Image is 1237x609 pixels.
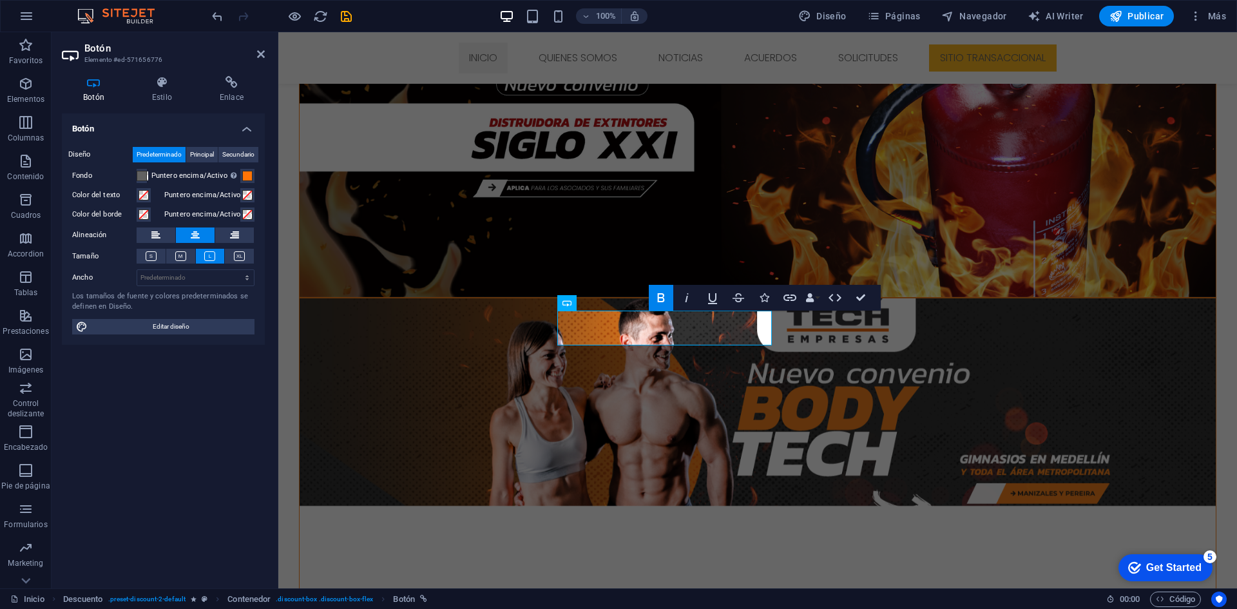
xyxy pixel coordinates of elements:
button: Usercentrics [1211,592,1227,607]
p: Columnas [8,133,44,143]
span: Editar diseño [91,319,251,334]
button: AI Writer [1022,6,1089,26]
p: Marketing [8,558,43,568]
h4: Enlace [198,76,265,103]
button: reload [312,8,328,24]
span: Páginas [867,10,921,23]
button: Navegador [936,6,1012,26]
button: Código [1150,592,1201,607]
span: Publicar [1109,10,1164,23]
label: Color del texto [72,188,137,203]
i: Al redimensionar, ajustar el nivel de zoom automáticamente para ajustarse al dispositivo elegido. [629,10,640,22]
div: Get Started 5 items remaining, 0% complete [10,6,104,34]
label: Tamaño [72,249,137,264]
label: Puntero encima/Activo [164,188,240,203]
button: undo [209,8,225,24]
button: Underline (Ctrl+U) [700,285,725,311]
button: save [338,8,354,24]
button: Páginas [862,6,926,26]
label: Ancho [72,274,137,281]
img: Editor Logo [74,8,171,24]
h4: Botón [62,76,131,103]
span: : [1129,594,1131,604]
i: El elemento contiene una animación [191,595,197,603]
span: 00 00 [1120,592,1140,607]
span: Predeterminado [137,147,182,162]
span: Principal [190,147,214,162]
label: Fondo [72,168,137,184]
div: Los tamaños de fuente y colores predeterminados se definen en Diseño. [72,291,254,313]
label: Puntero encima/Activo [164,207,240,222]
span: Secundario [222,147,254,162]
button: Icons [752,285,776,311]
nav: breadcrumb [63,592,427,607]
button: Bold (Ctrl+B) [649,285,673,311]
p: Formularios [4,519,47,530]
i: Este elemento está vinculado [420,595,427,603]
h3: Elemento #ed-571656776 [84,54,239,66]
a: Haz clic para cancelar la selección y doble clic para abrir páginas [10,592,44,607]
button: Publicar [1099,6,1175,26]
p: Cuadros [11,210,41,220]
span: Diseño [798,10,847,23]
button: Diseño [793,6,852,26]
button: Link [778,285,802,311]
span: Código [1156,592,1195,607]
span: Haz clic para seleccionar y doble clic para editar [63,592,103,607]
i: Este elemento es un preajuste personalizable [202,595,207,603]
label: Color del borde [72,207,137,222]
button: 100% [576,8,622,24]
button: Confirm (Ctrl+⏎) [849,285,873,311]
span: . discount-box .discount-box-flex [276,592,373,607]
p: Accordion [8,249,44,259]
span: AI Writer [1028,10,1084,23]
button: Predeterminado [133,147,186,162]
p: Pie de página [1,481,50,491]
span: Haz clic para seleccionar y doble clic para editar [393,592,414,607]
h4: Botón [62,113,265,137]
h4: Estilo [131,76,198,103]
h2: Botón [84,43,265,54]
span: Más [1189,10,1226,23]
p: Contenido [7,171,44,182]
h6: 100% [595,8,616,24]
p: Elementos [7,94,44,104]
button: Data Bindings [803,285,821,311]
p: Tablas [14,287,38,298]
button: Más [1184,6,1231,26]
p: Prestaciones [3,326,48,336]
label: Diseño [68,147,133,162]
p: Favoritos [9,55,43,66]
h6: Tiempo de la sesión [1106,592,1140,607]
div: Get Started [38,14,93,26]
button: HTML [823,285,847,311]
span: Navegador [941,10,1007,23]
button: Strikethrough [726,285,751,311]
button: Principal [186,147,218,162]
span: . preset-discount-2-default [108,592,186,607]
label: Puntero encima/Activo [151,168,240,184]
label: Alineación [72,227,137,243]
p: Imágenes [8,365,43,375]
button: Editar diseño [72,319,254,334]
div: 5 [95,3,108,15]
i: Guardar (Ctrl+S) [339,9,354,24]
span: Haz clic para seleccionar y doble clic para editar [227,592,271,607]
i: Deshacer: Editar cabecera (Ctrl+Z) [210,9,225,24]
button: Secundario [218,147,258,162]
p: Encabezado [4,442,48,452]
button: Italic (Ctrl+I) [675,285,699,311]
